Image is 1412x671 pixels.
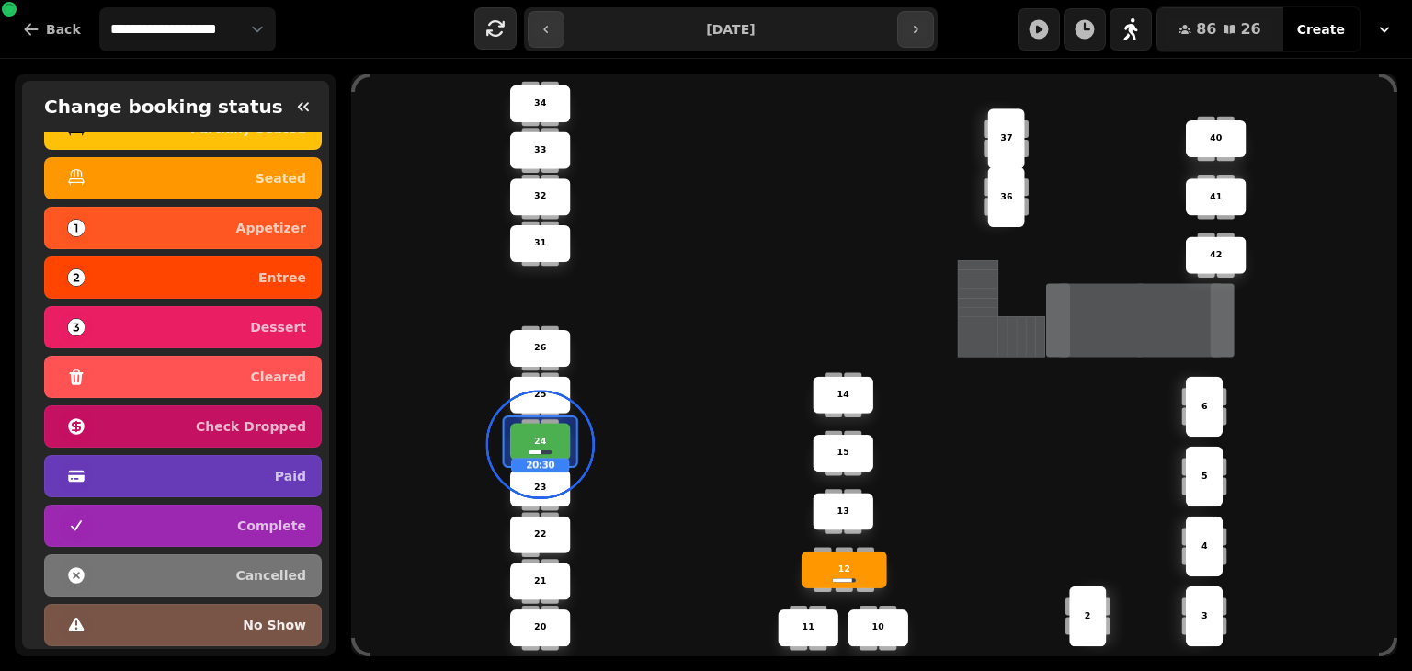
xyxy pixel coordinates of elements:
button: 8626 [1156,7,1283,51]
p: 12 [838,563,850,576]
button: cancelled [44,554,322,597]
h2: Change booking status [37,94,283,119]
span: Create [1297,23,1345,36]
p: 26 [534,342,546,355]
button: seated [44,157,322,199]
p: dessert [250,321,306,334]
p: appetizer [236,222,306,234]
p: 34 [534,97,546,110]
p: 41 [1210,190,1222,203]
p: 10 [872,621,884,634]
p: partially seated [190,122,306,135]
p: 33 [534,143,546,156]
p: check dropped [196,420,306,433]
button: paid [44,455,322,497]
p: 15 [837,447,849,460]
p: 6 [1201,400,1208,413]
p: 37 [1000,132,1012,145]
span: Back [46,23,81,36]
p: 2 [1085,609,1091,622]
p: 31 [534,237,546,250]
p: 11 [803,621,814,634]
p: 42 [1210,249,1222,262]
p: 5 [1201,470,1208,483]
p: cleared [251,370,306,383]
p: entree [258,271,306,284]
p: 3 [1201,609,1208,622]
button: Back [7,7,96,51]
p: 4 [1201,540,1208,552]
button: complete [44,505,322,547]
p: cancelled [235,569,306,582]
button: cleared [44,356,322,398]
p: 21 [534,574,546,587]
p: 40 [1210,132,1222,145]
p: 13 [837,505,849,517]
p: 20 [534,621,546,634]
p: no show [243,619,306,631]
button: dessert [44,306,322,348]
button: entree [44,256,322,299]
p: 36 [1000,190,1012,203]
span: 26 [1240,22,1260,37]
p: 22 [534,529,546,541]
p: paid [275,470,306,483]
p: 20:30 [512,460,568,472]
button: check dropped [44,405,322,448]
p: complete [237,519,306,532]
p: 25 [534,389,546,402]
p: 24 [534,435,546,448]
p: seated [256,172,306,185]
p: 32 [534,190,546,203]
button: Create [1282,7,1360,51]
button: appetizer [44,207,322,249]
p: 14 [837,389,849,402]
button: no show [44,604,322,646]
span: 86 [1196,22,1216,37]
